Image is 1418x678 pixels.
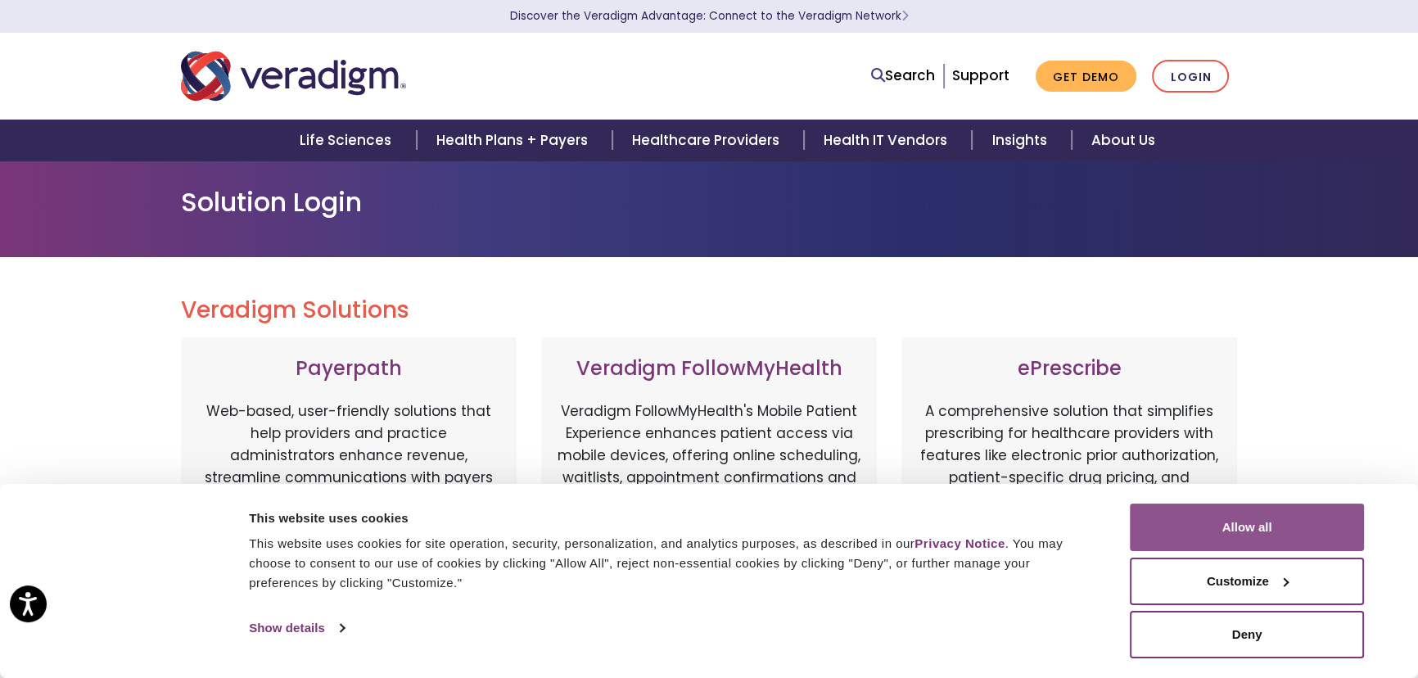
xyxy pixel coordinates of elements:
[612,120,804,161] a: Healthcare Providers
[181,49,406,103] img: Veradigm logo
[249,534,1093,593] div: This website uses cookies for site operation, security, personalization, and analytics purposes, ...
[918,400,1221,572] p: A comprehensive solution that simplifies prescribing for healthcare providers with features like ...
[952,66,1009,85] a: Support
[249,508,1093,528] div: This website uses cookies
[1130,504,1364,551] button: Allow all
[181,187,1237,218] h1: Solution Login
[972,120,1071,161] a: Insights
[1130,611,1364,658] button: Deny
[918,357,1221,381] h3: ePrescribe
[280,120,416,161] a: Life Sciences
[417,120,612,161] a: Health Plans + Payers
[558,357,860,381] h3: Veradigm FollowMyHealth
[558,400,860,556] p: Veradigm FollowMyHealth's Mobile Patient Experience enhances patient access via mobile devices, o...
[1072,120,1175,161] a: About Us
[1152,60,1229,93] a: Login
[197,400,500,572] p: Web-based, user-friendly solutions that help providers and practice administrators enhance revenu...
[871,65,935,87] a: Search
[901,8,909,24] span: Learn More
[197,357,500,381] h3: Payerpath
[1036,61,1136,93] a: Get Demo
[914,536,1005,550] a: Privacy Notice
[510,8,909,24] a: Discover the Veradigm Advantage: Connect to the Veradigm NetworkLearn More
[249,616,344,640] a: Show details
[181,296,1237,324] h2: Veradigm Solutions
[1130,558,1364,605] button: Customize
[804,120,972,161] a: Health IT Vendors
